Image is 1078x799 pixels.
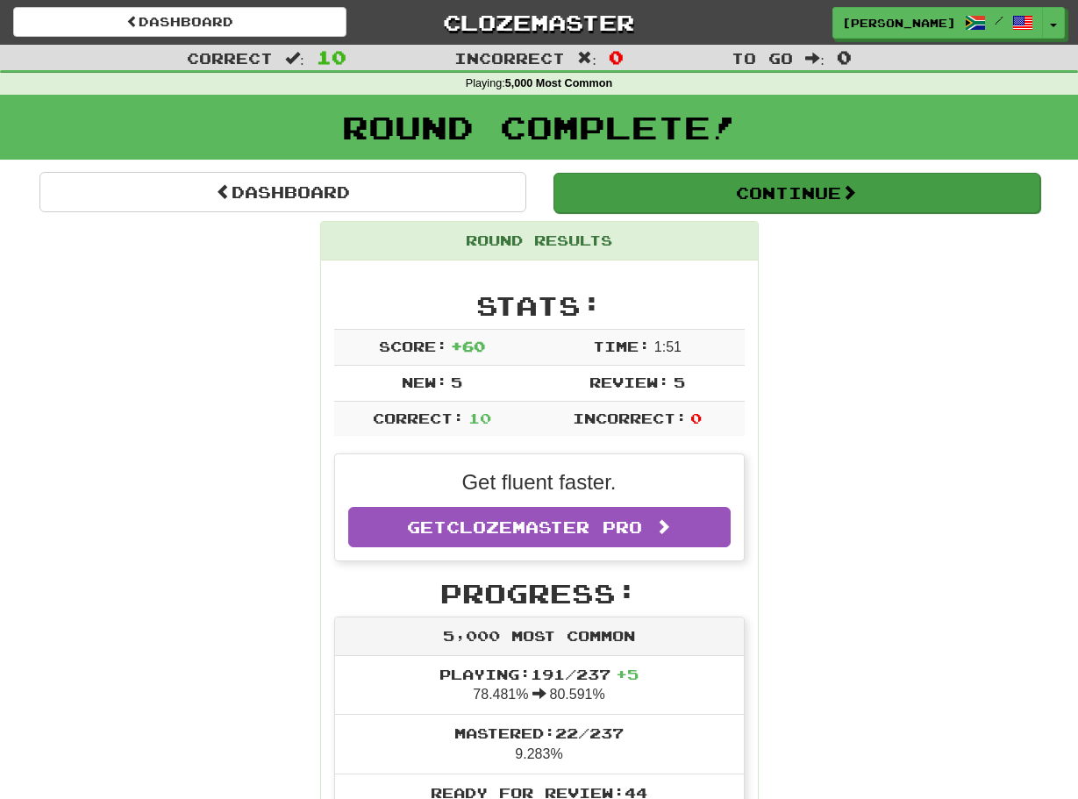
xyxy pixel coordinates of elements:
[285,51,304,66] span: :
[805,51,825,66] span: :
[439,666,639,682] span: Playing: 191 / 237
[13,7,346,37] a: Dashboard
[995,14,1003,26] span: /
[573,410,687,426] span: Incorrect:
[654,339,682,354] span: 1 : 51
[446,517,642,537] span: Clozemaster Pro
[348,507,731,547] a: GetClozemaster Pro
[837,46,852,68] span: 0
[553,173,1040,213] button: Continue
[732,49,793,67] span: To go
[402,374,447,390] span: New:
[373,7,706,38] a: Clozemaster
[468,410,491,426] span: 10
[335,617,744,656] div: 5,000 Most Common
[454,49,565,67] span: Incorrect
[334,579,745,608] h2: Progress:
[451,374,462,390] span: 5
[593,338,650,354] span: Time:
[842,15,956,31] span: [PERSON_NAME]
[39,172,526,212] a: Dashboard
[577,51,596,66] span: :
[674,374,685,390] span: 5
[609,46,624,68] span: 0
[335,714,744,774] li: 9.283%
[832,7,1043,39] a: [PERSON_NAME] /
[317,46,346,68] span: 10
[451,338,485,354] span: + 60
[589,374,669,390] span: Review:
[335,656,744,716] li: 78.481% 80.591%
[690,410,702,426] span: 0
[373,410,464,426] span: Correct:
[348,467,731,497] p: Get fluent faster.
[187,49,273,67] span: Correct
[505,77,612,89] strong: 5,000 Most Common
[379,338,447,354] span: Score:
[454,724,624,741] span: Mastered: 22 / 237
[6,110,1072,145] h1: Round Complete!
[321,222,758,260] div: Round Results
[616,666,639,682] span: + 5
[334,291,745,320] h2: Stats:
